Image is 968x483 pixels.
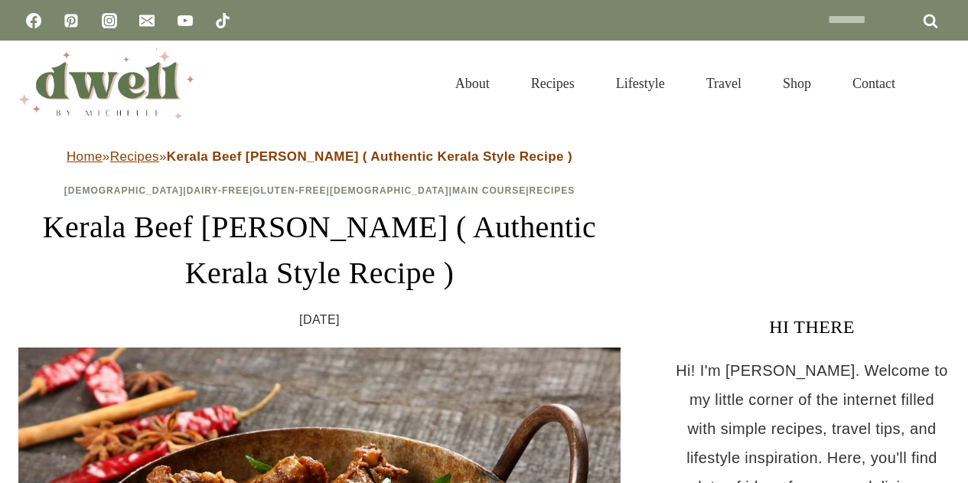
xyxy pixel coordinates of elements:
[132,5,162,36] a: Email
[187,185,249,196] a: Dairy-Free
[452,185,526,196] a: Main Course
[94,5,125,36] a: Instagram
[18,204,621,296] h1: Kerala Beef [PERSON_NAME] ( Authentic Kerala Style Recipe )
[64,185,575,196] span: | | | | |
[330,185,449,196] a: [DEMOGRAPHIC_DATA]
[832,57,916,110] a: Contact
[674,313,950,341] h3: HI THERE
[299,308,340,331] time: [DATE]
[207,5,238,36] a: TikTok
[167,149,572,164] strong: Kerala Beef [PERSON_NAME] ( Authentic Kerala Style Recipe )
[110,149,159,164] a: Recipes
[18,5,49,36] a: Facebook
[64,185,184,196] a: [DEMOGRAPHIC_DATA]
[510,57,595,110] a: Recipes
[18,48,194,119] img: DWELL by michelle
[762,57,832,110] a: Shop
[56,5,86,36] a: Pinterest
[170,5,200,36] a: YouTube
[686,57,762,110] a: Travel
[67,149,572,164] span: » »
[595,57,686,110] a: Lifestyle
[530,185,575,196] a: Recipes
[435,57,510,110] a: About
[435,57,916,110] nav: Primary Navigation
[924,70,950,96] button: View Search Form
[253,185,326,196] a: Gluten-Free
[67,149,103,164] a: Home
